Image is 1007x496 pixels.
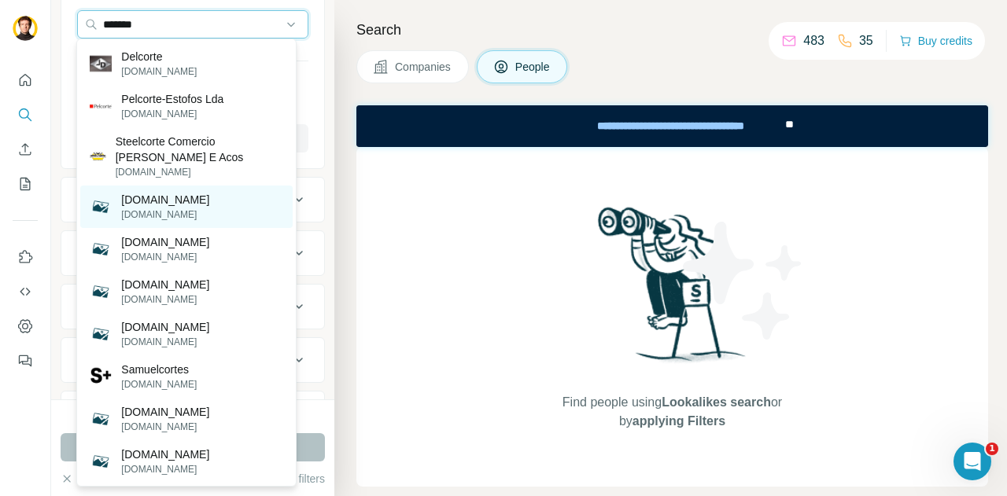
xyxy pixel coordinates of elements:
p: 35 [859,31,873,50]
button: Use Surfe on LinkedIn [13,243,38,271]
p: [DOMAIN_NAME] [121,277,209,292]
p: [DOMAIN_NAME] [121,319,209,335]
button: Feedback [13,347,38,375]
button: Use Surfe API [13,277,38,306]
span: Find people using or by [546,393,798,431]
p: [DOMAIN_NAME] [116,165,283,179]
span: Companies [395,59,452,75]
p: [DOMAIN_NAME] [121,234,209,250]
p: [DOMAIN_NAME] [121,335,209,349]
iframe: Intercom live chat [954,443,991,480]
img: elcorteoutlet.es [90,281,112,303]
img: Pelcorte-Estofos Lda [90,95,112,117]
p: Delcorte [121,49,197,64]
img: cursaelcorteingles.es [90,323,112,345]
img: Avatar [13,16,38,41]
p: [DOMAIN_NAME] [121,462,209,476]
button: Annual revenue ($) [61,288,324,325]
span: People [515,59,551,75]
p: Steelcorte Comercio [PERSON_NAME] E Acos [116,134,283,165]
button: Dashboard [13,312,38,340]
button: Employees (size) [61,341,324,379]
p: Samuelcortes [121,362,197,377]
button: Buy credits [899,30,972,52]
img: aquidelcorte.pt [90,450,112,472]
img: Delcorte [90,53,112,75]
p: [DOMAIN_NAME] [121,64,197,79]
p: [DOMAIN_NAME] [121,377,197,391]
p: [DOMAIN_NAME] [121,107,223,121]
button: Clear [61,471,105,487]
iframe: Banner [356,105,988,147]
p: 483 [803,31,824,50]
button: HQ location [61,234,324,272]
p: [DOMAIN_NAME] [121,250,209,264]
button: My lists [13,170,38,198]
img: Steelcorte Comercio De Ferro E Acos [90,149,105,164]
p: [DOMAIN_NAME] [121,208,209,222]
p: [DOMAIN_NAME] [121,292,209,307]
span: Lookalikes search [662,395,771,409]
p: Pelcorte-Estofos Lda [121,91,223,107]
p: [DOMAIN_NAME] [121,192,209,208]
button: Enrich CSV [13,135,38,163]
button: Technologies [61,395,324,432]
img: Surfe Illustration - Woman searching with binoculars [591,203,754,378]
p: [DOMAIN_NAME] [121,446,209,462]
span: applying Filters [633,414,725,428]
span: 1 [986,443,998,455]
img: elcorteinles.es [90,238,112,260]
img: elcortengles.es [90,196,112,218]
button: Industry [61,181,324,219]
img: Surfe Illustration - Stars [673,210,814,351]
button: Search [13,101,38,129]
h4: Search [356,19,988,41]
img: elcorteingles.de [90,408,112,430]
p: [DOMAIN_NAME] [121,420,209,434]
p: [DOMAIN_NAME] [121,404,209,420]
button: Quick start [13,66,38,94]
img: Samuelcortes [90,366,112,388]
